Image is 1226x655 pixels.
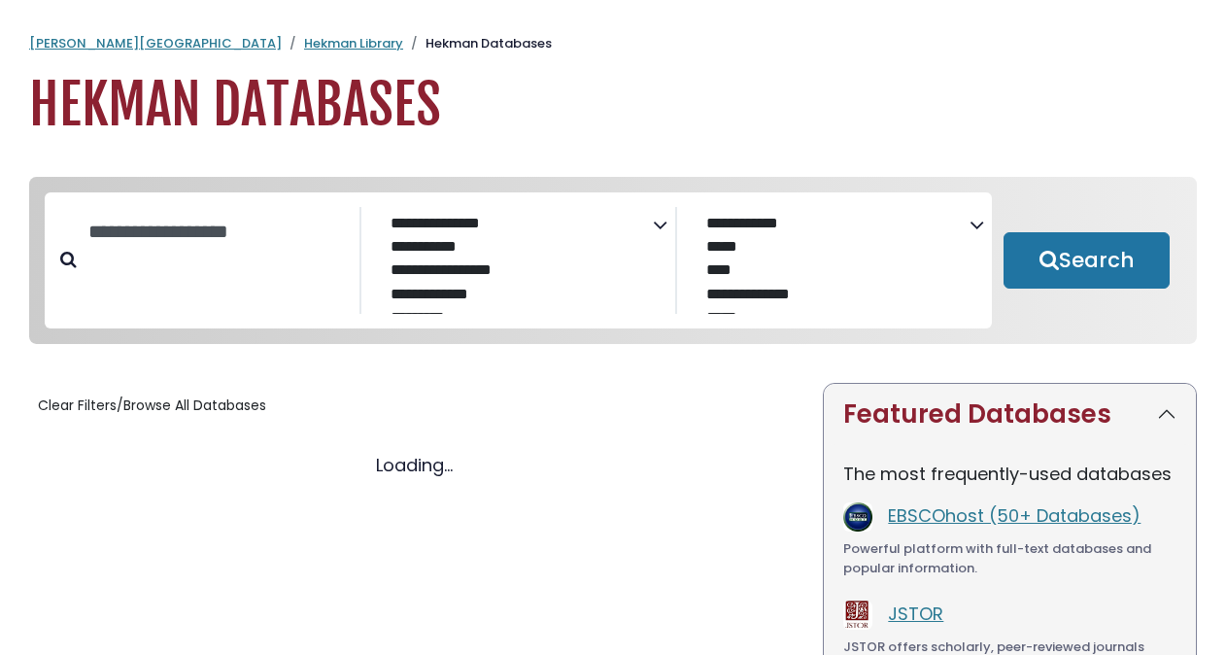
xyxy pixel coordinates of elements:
[29,34,1197,53] nav: breadcrumb
[1004,232,1170,289] button: Submit for Search Results
[888,503,1141,528] a: EBSCOhost (50+ Databases)
[29,73,1197,138] h1: Hekman Databases
[888,602,943,626] a: JSTOR
[304,34,403,52] a: Hekman Library
[843,539,1176,577] div: Powerful platform with full-text databases and popular information.
[377,210,653,314] select: Database Subject Filter
[29,177,1197,344] nav: Search filters
[843,461,1176,487] p: The most frequently-used databases
[403,34,552,53] li: Hekman Databases
[693,210,969,314] select: Database Vendors Filter
[824,384,1196,445] button: Featured Databases
[29,34,282,52] a: [PERSON_NAME][GEOGRAPHIC_DATA]
[29,452,800,478] div: Loading...
[29,391,275,421] button: Clear Filters/Browse All Databases
[77,216,359,248] input: Search database by title or keyword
